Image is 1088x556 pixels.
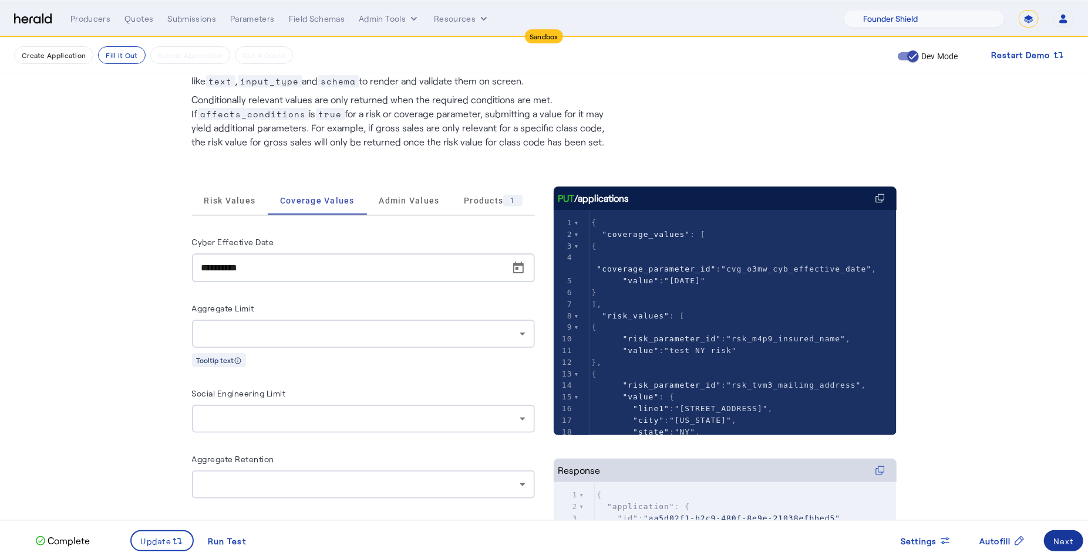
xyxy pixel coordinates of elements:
span: "rsk_m4p9_insured_name" [726,334,846,343]
button: Restart Demo [982,45,1074,66]
button: Open calendar [504,254,533,282]
span: "risk_values" [602,311,669,320]
div: 2 [554,501,580,513]
span: Settings [901,535,937,547]
span: }, [592,358,602,367]
span: { [592,218,597,227]
span: "application" [607,502,675,511]
div: Quotes [124,13,153,25]
span: { [592,369,597,378]
div: 4 [554,252,574,263]
div: Next [1053,535,1074,547]
span: Admin Values [379,196,440,205]
span: ], [592,300,602,308]
span: "risk_parameter_id" [622,381,721,389]
div: 1 [554,217,574,229]
span: : , [597,514,846,523]
span: "aa5d02f1-b2c9-480f-8e9e-21038efbbed5" [644,514,840,523]
button: Resources dropdown menu [434,13,490,25]
span: "state" [633,428,669,436]
span: : [ [592,230,706,239]
button: Next [1044,530,1083,551]
div: Submissions [167,13,216,25]
span: "rsk_tvm3_mailing_address" [726,381,861,389]
span: "city" [633,416,664,425]
div: 11 [554,345,574,357]
div: 18 [554,426,574,438]
label: Dev Mode [919,50,958,62]
span: } [592,288,597,297]
div: Tooltip text [192,353,246,367]
div: 10 [554,333,574,345]
img: Herald Logo [14,13,52,25]
div: 12 [554,357,574,368]
span: : , [592,334,851,343]
div: 13 [554,368,574,380]
div: Field Schemas [289,13,345,25]
span: "line1" [633,404,669,413]
span: Risk Values [204,196,255,205]
label: Social Engineering Limit [192,388,286,398]
span: Coverage Values [280,196,355,205]
span: "test NY risk" [664,346,737,355]
div: 3 [554,513,580,524]
span: : , [592,404,773,413]
span: "coverage_parameter_id" [597,265,716,273]
span: : , [592,416,737,425]
div: Parameters [230,13,275,25]
span: : [592,276,706,285]
span: input_type [238,75,302,87]
button: Settings [891,530,961,551]
div: 9 [554,321,574,333]
span: { [592,323,597,331]
span: Autofill [979,535,1011,547]
div: /applications [558,191,629,205]
label: Cyber Effective Date [192,237,274,247]
div: 16 [554,403,574,415]
span: "id" [618,514,638,523]
span: "value" [622,346,659,355]
span: : , [592,381,867,389]
div: Sandbox [525,29,563,43]
div: 3 [554,240,574,252]
div: Run Test [208,535,246,547]
button: Update [130,530,194,551]
span: : [ [592,311,685,320]
div: 1 [503,195,522,206]
span: schema [318,75,359,87]
label: Aggregate Limit [192,303,255,313]
span: affects_conditions [198,108,309,120]
span: "value" [622,276,659,285]
button: Create Application [14,46,93,64]
div: 2 [554,229,574,240]
span: "[US_STATE]" [669,416,732,425]
div: Response [558,463,601,477]
span: PUT [558,191,575,205]
span: "coverage_values" [602,230,690,239]
span: true [316,108,345,120]
label: Aggregate Retention [192,454,275,464]
p: Complete [45,534,90,548]
div: 1 [554,489,580,501]
span: "[DATE]" [664,276,706,285]
span: { [592,242,597,250]
span: text [206,75,235,87]
span: : , [592,253,877,273]
div: 15 [554,391,574,403]
div: 7 [554,299,574,310]
span: : , [592,428,700,436]
span: "[STREET_ADDRESS]" [675,404,768,413]
span: : { [597,502,690,511]
span: : [592,346,737,355]
span: "value" [622,392,659,401]
div: 6 [554,287,574,299]
span: "risk_parameter_id" [622,334,721,343]
p: Conditionally relevant values are only returned when the required conditions are met. If is for a... [192,88,615,149]
span: "cvg_o3mw_cyb_effective_date" [721,265,871,273]
button: internal dropdown menu [359,13,420,25]
span: Products [464,195,522,206]
div: 17 [554,415,574,426]
div: Producers [70,13,110,25]
div: 5 [554,275,574,287]
span: "NY" [675,428,695,436]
